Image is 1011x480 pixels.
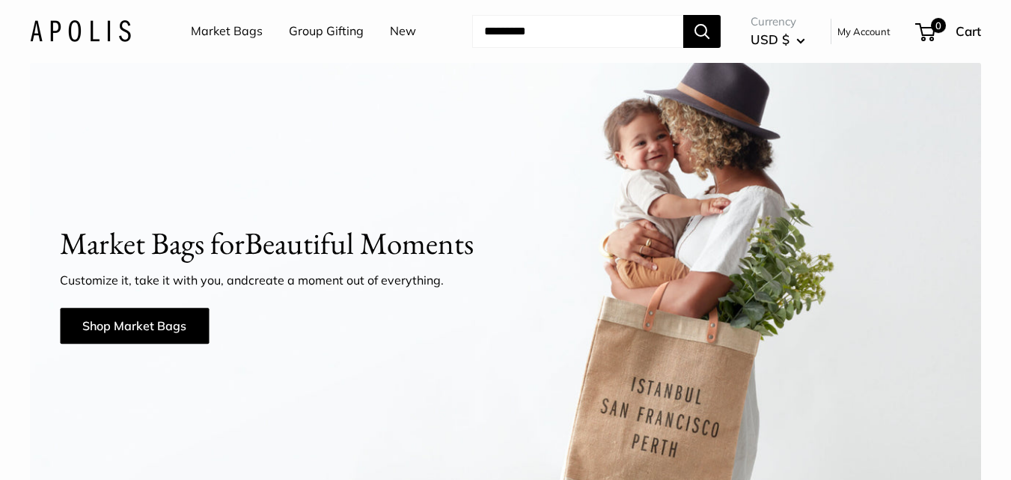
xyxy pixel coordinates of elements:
a: Shop Market Bags [60,308,209,344]
span: Currency [751,11,805,32]
a: Market Bags [191,20,263,43]
p: Customize it, take it with you, and create a moment out of everything. [60,271,546,289]
span: USD $ [751,31,789,47]
span: 0 [931,18,946,33]
img: Apolis [30,20,131,42]
a: My Account [837,22,891,40]
h1: Market Bags for Beautiful Moments [60,222,951,266]
a: New [390,20,416,43]
a: 0 Cart [917,19,981,43]
button: USD $ [751,28,805,52]
input: Search... [472,15,683,48]
a: Group Gifting [289,20,364,43]
span: Cart [956,23,981,39]
button: Search [683,15,721,48]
